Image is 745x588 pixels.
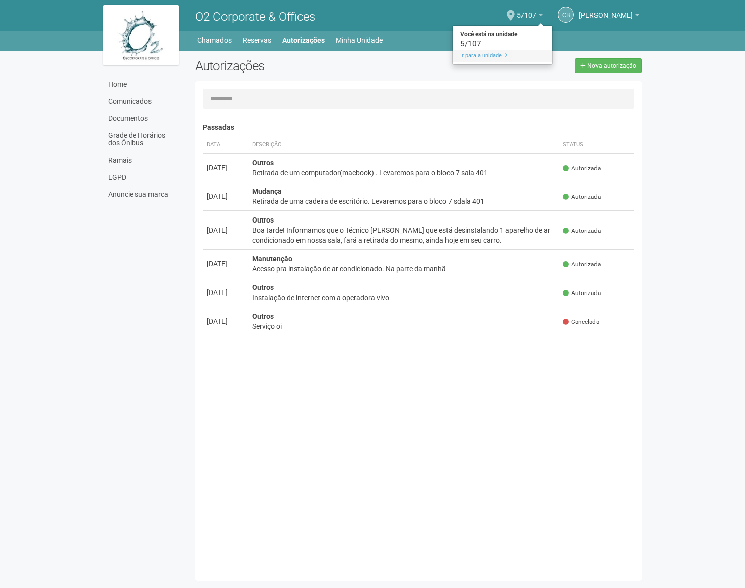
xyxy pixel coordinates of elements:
[587,62,636,69] span: Nova autorização
[243,33,271,47] a: Reservas
[517,13,543,21] a: 5/107
[252,216,274,224] strong: Outros
[559,137,634,154] th: Status
[207,259,244,269] div: [DATE]
[558,7,574,23] a: CB
[203,124,634,131] h4: Passadas
[579,2,633,19] span: Carolina Barreto
[517,2,536,19] span: 5/107
[453,28,552,40] strong: Você está na unidade
[563,227,601,235] span: Autorizada
[252,264,555,274] div: Acesso pra instalação de ar condicionado. Na parte da manhã
[106,76,180,93] a: Home
[106,93,180,110] a: Comunicados
[103,5,179,65] img: logo.jpg
[207,316,244,326] div: [DATE]
[336,33,383,47] a: Minha Unidade
[453,40,552,47] div: 5/107
[453,50,552,62] a: Ir para a unidade
[106,186,180,203] a: Anuncie sua marca
[563,164,601,173] span: Autorizada
[563,260,601,269] span: Autorizada
[195,10,315,24] span: O2 Corporate & Offices
[252,312,274,320] strong: Outros
[252,292,555,303] div: Instalação de internet com a operadora vivo
[282,33,325,47] a: Autorizações
[252,225,555,245] div: Boa tarde! Informamos que o Técnico [PERSON_NAME] que está desinstalando 1 aparelho de ar condici...
[252,255,292,263] strong: Manutenção
[106,169,180,186] a: LGPD
[252,187,282,195] strong: Mudança
[579,13,639,21] a: [PERSON_NAME]
[207,287,244,298] div: [DATE]
[563,193,601,201] span: Autorizada
[252,196,555,206] div: Retirada de uma cadeira de escritório. Levaremos para o bloco 7 sdala 401
[575,58,642,73] a: Nova autorização
[197,33,232,47] a: Chamados
[252,321,555,331] div: Serviço oi
[563,289,601,298] span: Autorizada
[252,159,274,167] strong: Outros
[203,137,248,154] th: Data
[207,163,244,173] div: [DATE]
[252,283,274,291] strong: Outros
[106,127,180,152] a: Grade de Horários dos Ônibus
[248,137,559,154] th: Descrição
[207,191,244,201] div: [DATE]
[252,168,555,178] div: Retirada de um computador(macbook) . Levaremos para o bloco 7 sala 401
[563,318,599,326] span: Cancelada
[195,58,411,73] h2: Autorizações
[106,110,180,127] a: Documentos
[207,225,244,235] div: [DATE]
[106,152,180,169] a: Ramais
